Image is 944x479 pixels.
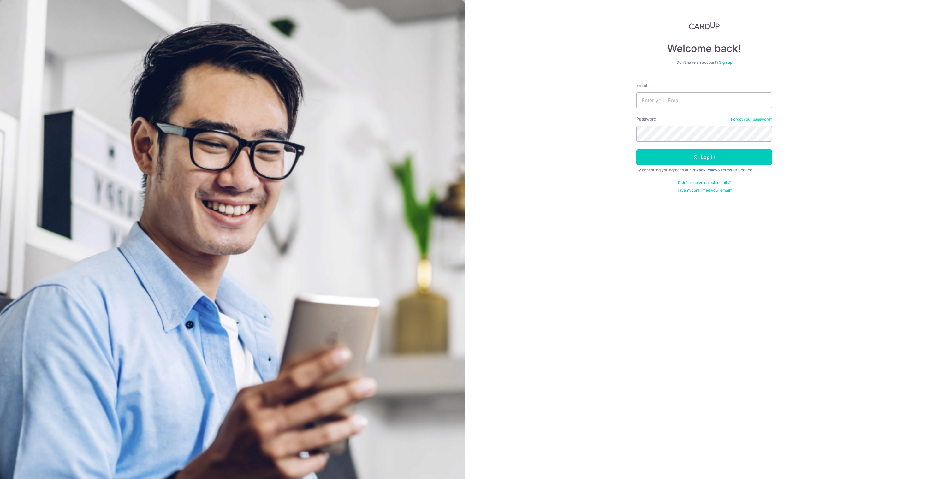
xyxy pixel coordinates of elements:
a: Didn't receive unlock details? [678,180,731,185]
label: Email [636,82,647,89]
a: Terms Of Service [721,168,752,172]
label: Password [636,116,656,122]
a: Forgot your password? [731,117,772,122]
a: Privacy Policy [692,168,717,172]
img: CardUp Logo [689,22,720,30]
h4: Welcome back! [636,42,772,55]
input: Enter your Email [636,92,772,108]
a: Haven't confirmed your email? [676,188,732,193]
div: Don’t have an account? [636,60,772,65]
a: Sign up [719,60,732,65]
div: By continuing you agree to our & [636,168,772,173]
button: Log in [636,149,772,165]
